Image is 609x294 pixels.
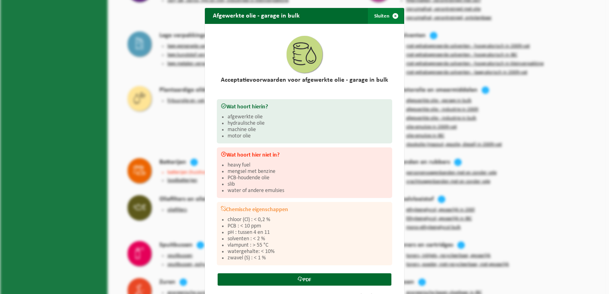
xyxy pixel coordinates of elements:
[228,181,388,188] li: slib
[228,114,388,120] li: afgewerkte olie
[228,133,388,139] li: motor olie
[221,151,388,158] h3: Wat hoort hier niet in?
[228,255,388,261] li: zwavel (S) : < 1 %
[228,236,388,242] li: solventen : < 2 %
[228,162,388,169] li: heavy fuel
[228,120,388,127] li: hydraulische olie
[228,169,388,175] li: mengsel met benzine
[228,217,388,223] li: chloor (Cl) : < 0,2 %
[228,249,388,255] li: watergehalte: < 10%
[228,229,388,236] li: pH : tussen 4 en 11
[368,8,403,24] button: Sluiten
[228,242,388,249] li: vlampunt : > 55 °C
[221,103,388,110] h3: Wat hoort hierin?
[218,273,391,286] a: PDF
[228,223,388,229] li: PCB : < 10 ppm
[205,8,308,23] h2: Afgewerkte olie - garage in bulk
[221,206,388,213] h3: Chemische eigenschappen
[228,175,388,181] li: PCB-houdende olie
[228,127,388,133] li: machine olie
[217,77,392,83] h2: Acceptatievoorwaarden voor afgewerkte olie - garage in bulk
[228,188,388,194] li: water of andere emulsies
